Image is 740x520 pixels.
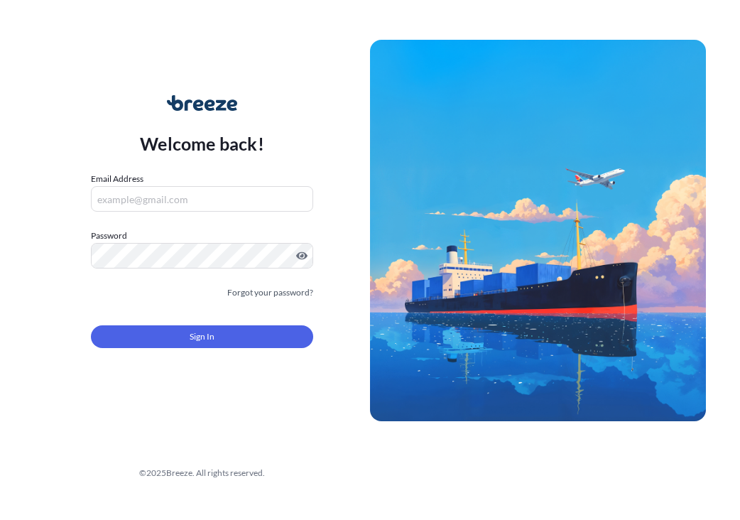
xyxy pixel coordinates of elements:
[91,186,313,212] input: example@gmail.com
[140,132,264,155] p: Welcome back!
[370,40,706,422] img: Ship illustration
[91,325,313,348] button: Sign In
[296,250,308,261] button: Show password
[227,286,313,300] a: Forgot your password?
[190,330,214,344] span: Sign In
[34,466,370,480] div: © 2025 Breeze. All rights reserved.
[91,229,313,243] label: Password
[91,172,143,186] label: Email Address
